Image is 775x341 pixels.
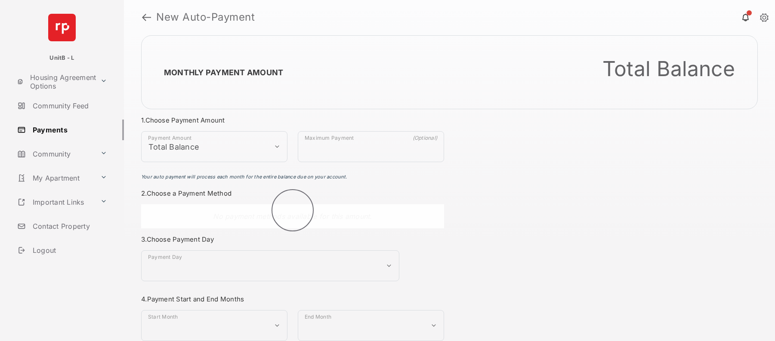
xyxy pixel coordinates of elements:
h2: Monthly Payment Amount [155,68,283,77]
a: Logout [14,240,124,261]
a: Community Feed [14,95,124,116]
a: Housing Agreement Options [14,71,97,92]
a: My Apartment [14,168,97,188]
h3: 1. Choose Payment Amount [141,116,444,124]
a: Payments [14,120,124,140]
div: Total Balance [602,56,735,81]
h3: 4. Payment Start and End Months [141,295,444,303]
img: svg+xml;base64,PHN2ZyB4bWxucz0iaHR0cDovL3d3dy53My5vcmcvMjAwMC9zdmciIHdpZHRoPSI2NCIgaGVpZ2h0PSI2NC... [48,14,76,41]
strong: New Auto-Payment [156,12,255,22]
h3: 3. Choose Payment Day [141,235,444,243]
h3: 2. Choose a Payment Method [141,189,444,197]
p: UnitB - L [49,54,74,62]
a: Important Links [14,192,97,212]
p: Your auto payment will process each month for the entire balance due on your account. [141,173,442,181]
a: Community [14,144,97,164]
a: Contact Property [14,216,124,237]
